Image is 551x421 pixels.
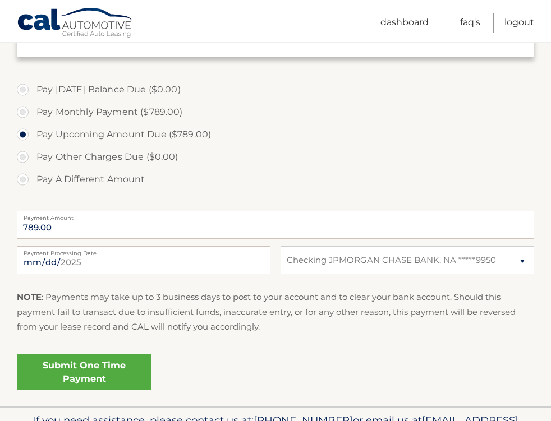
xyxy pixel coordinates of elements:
a: Submit One Time Payment [17,354,151,390]
input: Payment Amount [17,211,534,239]
a: Cal Automotive [17,7,135,40]
input: Payment Date [17,246,270,274]
label: Pay Upcoming Amount Due ($789.00) [17,123,534,146]
label: Payment Amount [17,211,534,220]
a: FAQ's [460,13,480,33]
a: Dashboard [380,13,429,33]
label: Pay Other Charges Due ($0.00) [17,146,534,168]
strong: NOTE [17,292,42,302]
label: Pay Monthly Payment ($789.00) [17,101,534,123]
label: Payment Processing Date [17,246,270,255]
label: Pay A Different Amount [17,168,534,191]
p: : Payments may take up to 3 business days to post to your account and to clear your bank account.... [17,290,534,334]
label: Pay [DATE] Balance Due ($0.00) [17,78,534,101]
a: Logout [504,13,534,33]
